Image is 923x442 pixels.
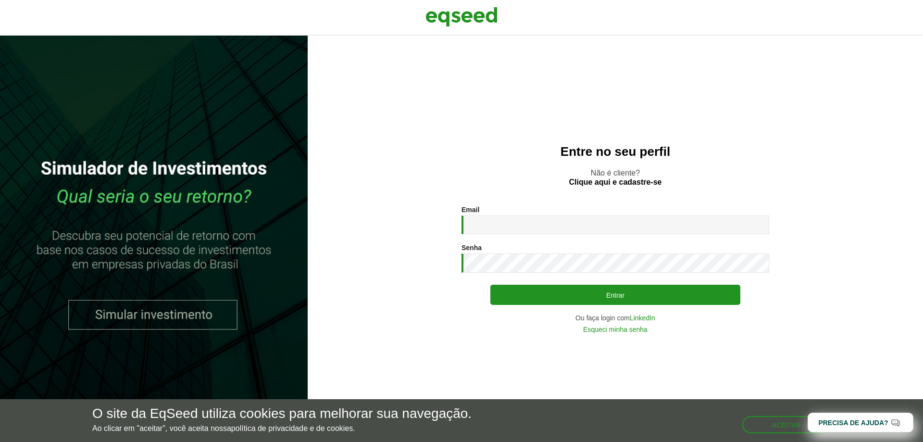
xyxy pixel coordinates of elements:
[630,315,655,321] a: LinkedIn
[461,315,769,321] div: Ou faça login com
[327,168,904,187] p: Não é cliente?
[461,244,482,251] label: Senha
[742,416,831,433] button: Aceitar
[327,145,904,159] h2: Entre no seu perfil
[461,206,479,213] label: Email
[92,406,472,421] h5: O site da EqSeed utiliza cookies para melhorar sua navegação.
[425,5,498,29] img: EqSeed Logo
[92,424,472,433] p: Ao clicar em "aceitar", você aceita nossa .
[569,178,662,186] a: Clique aqui e cadastre-se
[583,326,648,333] a: Esqueci minha senha
[231,425,353,432] a: política de privacidade e de cookies
[490,285,740,305] button: Entrar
